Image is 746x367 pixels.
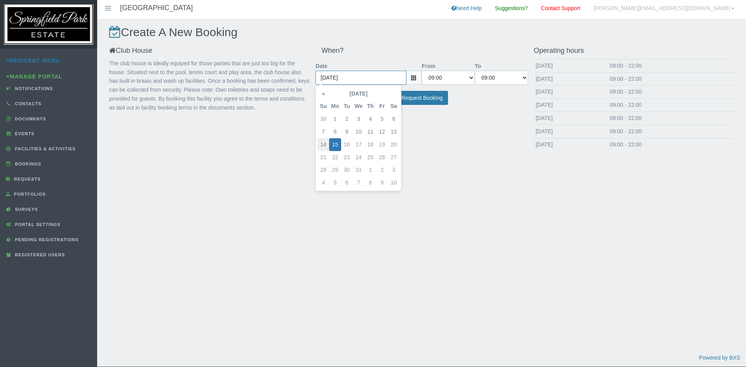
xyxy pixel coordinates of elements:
[341,125,353,138] td: 9
[341,113,353,125] td: 2
[13,131,35,136] span: Events
[376,163,388,176] td: 2
[353,125,365,138] td: 10
[353,138,365,151] td: 17
[534,85,608,99] td: [DATE]
[608,72,734,85] td: 09:00 - 22:00
[364,100,376,113] th: Th
[388,151,399,164] td: 27
[341,176,353,189] td: 6
[608,59,734,72] td: 09:00 - 22:00
[364,176,376,189] td: 8
[388,138,399,151] td: 20
[120,4,193,12] h4: [GEOGRAPHIC_DATA]
[12,177,41,181] span: Requests
[699,355,740,361] a: Powered by BXS
[6,57,60,64] a: Resident Menu
[388,125,399,138] td: 13
[353,151,365,164] td: 24
[109,26,734,38] h2: Create A New Booking
[13,237,79,242] span: Pending Registrations
[329,151,341,164] td: 22
[341,138,353,151] td: 16
[388,163,399,176] td: 3
[608,85,734,99] td: 09:00 - 22:00
[321,47,522,55] h4: When?
[608,138,734,151] td: 09:00 - 22:00
[388,113,399,125] td: 6
[13,252,65,257] span: Registered Users
[364,125,376,138] td: 11
[376,113,388,125] td: 5
[109,47,310,55] h4: Club House
[13,86,53,91] span: Notifications
[353,113,365,125] td: 3
[608,111,734,125] td: 09:00 - 22:00
[12,192,46,197] span: Portfolios
[317,163,329,176] td: 28
[317,125,329,138] td: 7
[341,100,353,113] th: Tu
[13,222,61,227] span: Portal Settings
[388,100,399,113] th: Sa
[317,151,329,164] td: 21
[6,73,63,80] a: Manage Portal
[329,113,341,125] td: 1
[329,100,341,113] th: Mo
[534,111,608,125] td: [DATE]
[353,176,365,189] td: 7
[329,163,341,176] td: 29
[329,87,388,100] th: [DATE]
[396,91,448,105] input: Request Booking
[341,151,353,164] td: 23
[422,59,435,71] label: From
[353,100,365,113] th: We
[13,101,42,106] span: Contacts
[364,113,376,125] td: 4
[388,176,399,189] td: 10
[13,117,46,121] span: Documents
[534,59,608,72] td: [DATE]
[376,176,388,189] td: 9
[364,163,376,176] td: 1
[317,138,329,151] td: 14
[13,162,42,166] span: Bookings
[13,207,38,212] span: Surveys
[364,138,376,151] td: 18
[475,59,481,71] label: To
[534,47,734,55] h4: Operating hours
[317,113,329,125] td: 30
[608,99,734,112] td: 09:00 - 22:00
[534,72,608,85] td: [DATE]
[317,176,329,189] td: 4
[364,151,376,164] td: 25
[376,138,388,151] td: 19
[317,100,329,113] th: Su
[329,138,341,151] td: 15
[341,163,353,176] td: 30
[376,125,388,138] td: 12
[534,99,608,112] td: [DATE]
[329,176,341,189] td: 5
[534,125,608,138] td: [DATE]
[103,59,315,112] div: The club house is ideally equiped for those parties that are just too big for the house. Situated...
[608,125,734,138] td: 09:00 - 22:00
[376,151,388,164] td: 26
[353,163,365,176] td: 31
[534,138,608,151] td: [DATE]
[376,100,388,113] th: Fr
[329,125,341,138] td: 8
[13,146,76,151] span: Facilities & Activities
[317,87,329,100] th: «
[315,59,327,71] label: Date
